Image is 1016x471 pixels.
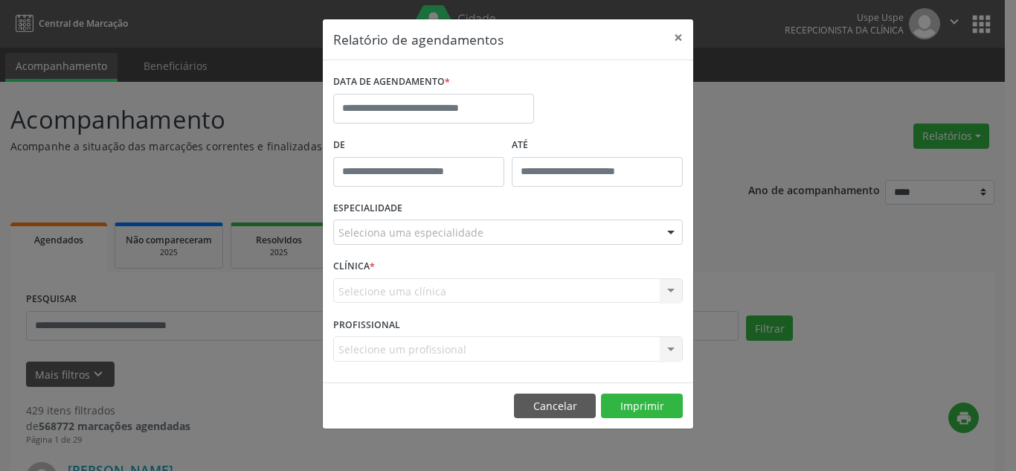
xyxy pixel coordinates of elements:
[512,134,683,157] label: ATÉ
[333,197,402,220] label: ESPECIALIDADE
[601,394,683,419] button: Imprimir
[333,255,375,278] label: CLÍNICA
[333,134,504,157] label: De
[333,313,400,336] label: PROFISSIONAL
[514,394,596,419] button: Cancelar
[663,19,693,56] button: Close
[338,225,483,240] span: Seleciona uma especialidade
[333,71,450,94] label: DATA DE AGENDAMENTO
[333,30,504,49] h5: Relatório de agendamentos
